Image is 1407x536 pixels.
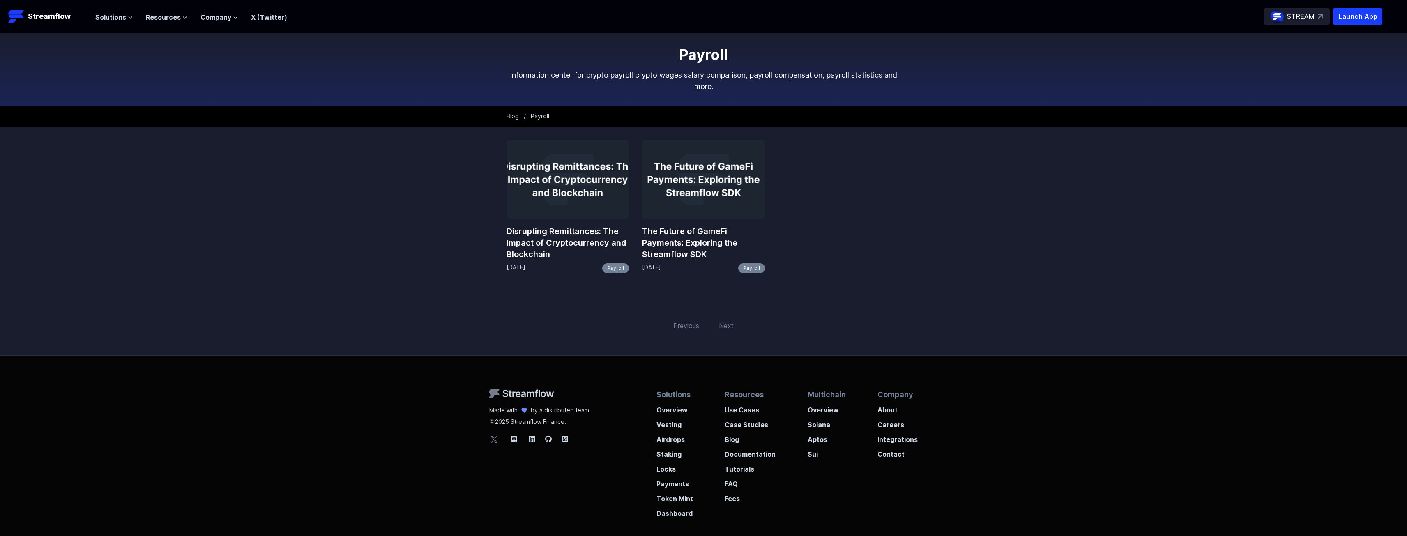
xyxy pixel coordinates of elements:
p: Solutions [656,389,693,400]
p: by a distributed team. [531,406,591,414]
img: streamflow-logo-circle.png [1271,10,1284,23]
a: Overview [808,400,846,415]
p: 2025 Streamflow Finance. [489,414,591,426]
a: Token Mint [656,489,693,504]
a: Aptos [808,430,846,444]
button: Solutions [95,12,133,22]
a: Payroll [602,263,629,273]
a: Contact [877,444,918,459]
p: [DATE] [507,263,525,273]
a: Sui [808,444,846,459]
a: Integrations [877,430,918,444]
a: Tutorials [725,459,776,474]
a: About [877,400,918,415]
span: Company [200,12,231,22]
a: Solana [808,415,846,430]
span: / [524,113,526,120]
span: Resources [146,12,181,22]
img: Streamflow Logo [489,389,554,398]
p: Made with [489,406,518,414]
a: Blog [725,430,776,444]
button: Company [200,12,238,22]
a: Dashboard [656,504,693,518]
a: X (Twitter) [251,13,287,21]
img: Disrupting Remittances: The Impact of Cryptocurrency and Blockchain [507,140,629,219]
a: Careers [877,415,918,430]
img: Streamflow Logo [8,8,25,25]
span: Payroll [531,113,549,120]
button: Launch App [1333,8,1382,25]
p: Multichain [808,389,846,400]
a: STREAM [1264,8,1330,25]
a: Vesting [656,415,693,430]
img: The Future of GameFi Payments: Exploring the Streamflow SDK [642,140,765,219]
a: Staking [656,444,693,459]
a: Payments [656,474,693,489]
a: Airdrops [656,430,693,444]
p: [DATE] [642,263,661,273]
p: STREAM [1287,12,1315,21]
button: Resources [146,12,187,22]
p: Resources [725,389,776,400]
a: Disrupting Remittances: The Impact of Cryptocurrency and Blockchain [507,225,629,260]
img: top-right-arrow.svg [1318,14,1323,19]
p: Streamflow [28,11,71,22]
a: FAQ [725,474,776,489]
span: Next [714,316,739,336]
span: Solutions [95,12,126,22]
a: Blog [507,113,519,120]
a: The Future of GameFi Payments: Exploring the Streamflow SDK [642,225,765,260]
a: Use Cases [725,400,776,415]
p: Information center for crypto payroll crypto wages salary comparison, payroll compensation, payro... [507,69,901,92]
p: Company [877,389,918,400]
h1: Payroll [507,46,901,63]
a: Overview [656,400,693,415]
a: Streamflow [8,8,87,25]
a: Locks [656,459,693,474]
a: Case Studies [725,415,776,430]
a: Payroll [738,263,765,273]
a: Documentation [725,444,776,459]
span: Previous [668,316,704,336]
a: Fees [725,489,776,504]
